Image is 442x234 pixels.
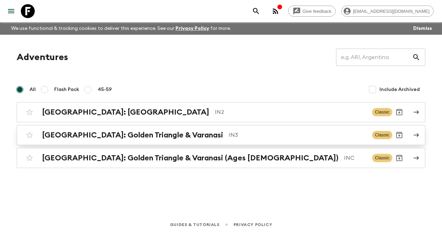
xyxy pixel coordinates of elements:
button: search adventures [249,4,263,18]
a: [GEOGRAPHIC_DATA]: Golden Triangle & Varanasi (Ages [DEMOGRAPHIC_DATA])INCClassicArchive [17,148,425,168]
input: e.g. AR1, Argentina [336,48,412,67]
button: Archive [392,128,406,142]
a: Guides & Tutorials [170,221,220,228]
span: Flash Pack [54,86,79,93]
button: Archive [392,105,406,119]
p: IN3 [229,131,367,139]
span: 45-59 [98,86,112,93]
h2: [GEOGRAPHIC_DATA]: Golden Triangle & Varanasi (Ages [DEMOGRAPHIC_DATA]) [42,153,338,162]
button: menu [4,4,18,18]
p: We use functional & tracking cookies to deliver this experience. See our for more. [8,22,234,35]
button: Dismiss [411,24,434,33]
p: INC [344,154,367,162]
button: Archive [392,151,406,165]
a: Give feedback [288,6,336,17]
span: Classic [372,154,392,162]
h1: Adventures [17,50,68,64]
span: Classic [372,131,392,139]
a: Privacy Policy [234,221,272,228]
span: [EMAIL_ADDRESS][DOMAIN_NAME] [349,9,433,14]
p: IN2 [215,108,367,116]
a: Privacy Policy [175,26,209,31]
span: Classic [372,108,392,116]
a: [GEOGRAPHIC_DATA]: Golden Triangle & VaranasiIN3ClassicArchive [17,125,425,145]
h2: [GEOGRAPHIC_DATA]: Golden Triangle & Varanasi [42,131,223,140]
span: All [30,86,36,93]
span: Include Archived [379,86,420,93]
div: [EMAIL_ADDRESS][DOMAIN_NAME] [341,6,434,17]
a: [GEOGRAPHIC_DATA]: [GEOGRAPHIC_DATA]IN2ClassicArchive [17,102,425,122]
span: Give feedback [299,9,335,14]
h2: [GEOGRAPHIC_DATA]: [GEOGRAPHIC_DATA] [42,108,209,117]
